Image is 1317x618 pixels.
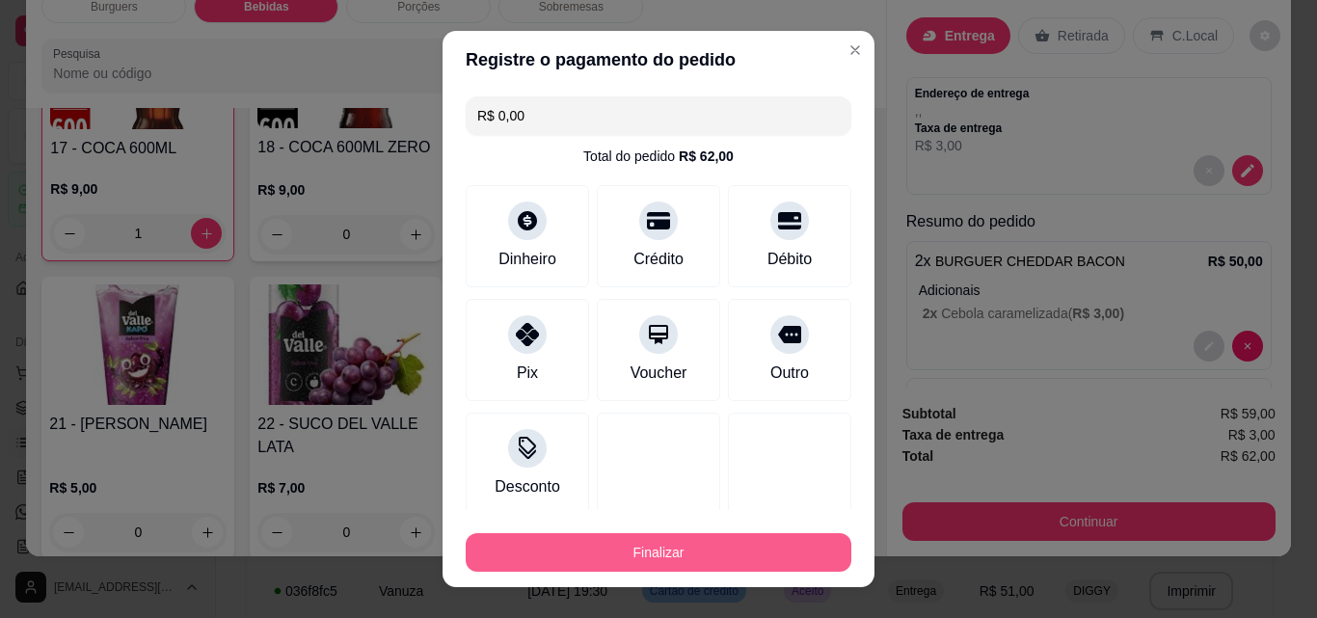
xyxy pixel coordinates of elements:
header: Registre o pagamento do pedido [443,31,874,89]
div: Débito [767,248,812,271]
div: Outro [770,362,809,385]
div: Voucher [631,362,687,385]
div: Total do pedido [583,147,734,166]
div: R$ 62,00 [679,147,734,166]
div: Pix [517,362,538,385]
div: Dinheiro [498,248,556,271]
button: Close [840,35,871,66]
div: Crédito [633,248,684,271]
button: Finalizar [466,533,851,572]
input: Ex.: hambúrguer de cordeiro [477,96,840,135]
div: Desconto [495,475,560,498]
